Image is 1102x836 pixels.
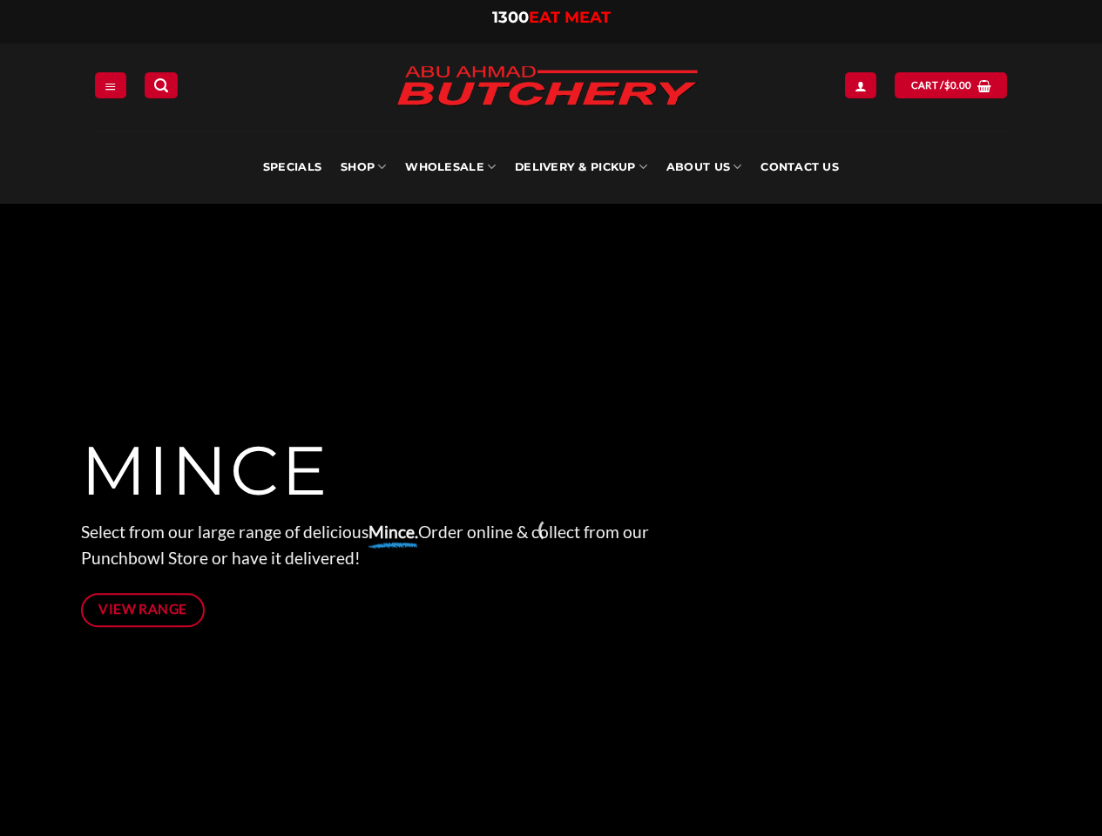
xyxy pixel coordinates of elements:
[944,79,972,91] bdi: 0.00
[145,72,178,98] a: Search
[81,429,329,513] span: MINCE
[81,522,649,569] span: Select from our large range of delicious Order online & collect from our Punchbowl Store or have ...
[492,8,529,27] span: 1300
[895,72,1007,98] a: View cart
[98,598,187,620] span: View Range
[263,131,321,204] a: Specials
[341,131,386,204] a: SHOP
[368,522,418,542] strong: Mince.
[95,72,126,98] a: Menu
[944,78,950,93] span: $
[515,131,647,204] a: Delivery & Pickup
[405,131,496,204] a: Wholesale
[666,131,741,204] a: About Us
[845,72,876,98] a: Login
[529,8,611,27] span: EAT MEAT
[911,78,972,93] span: Cart /
[761,131,839,204] a: Contact Us
[382,54,713,120] img: Abu Ahmad Butchery
[81,593,206,627] a: View Range
[492,8,611,27] a: 1300EAT MEAT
